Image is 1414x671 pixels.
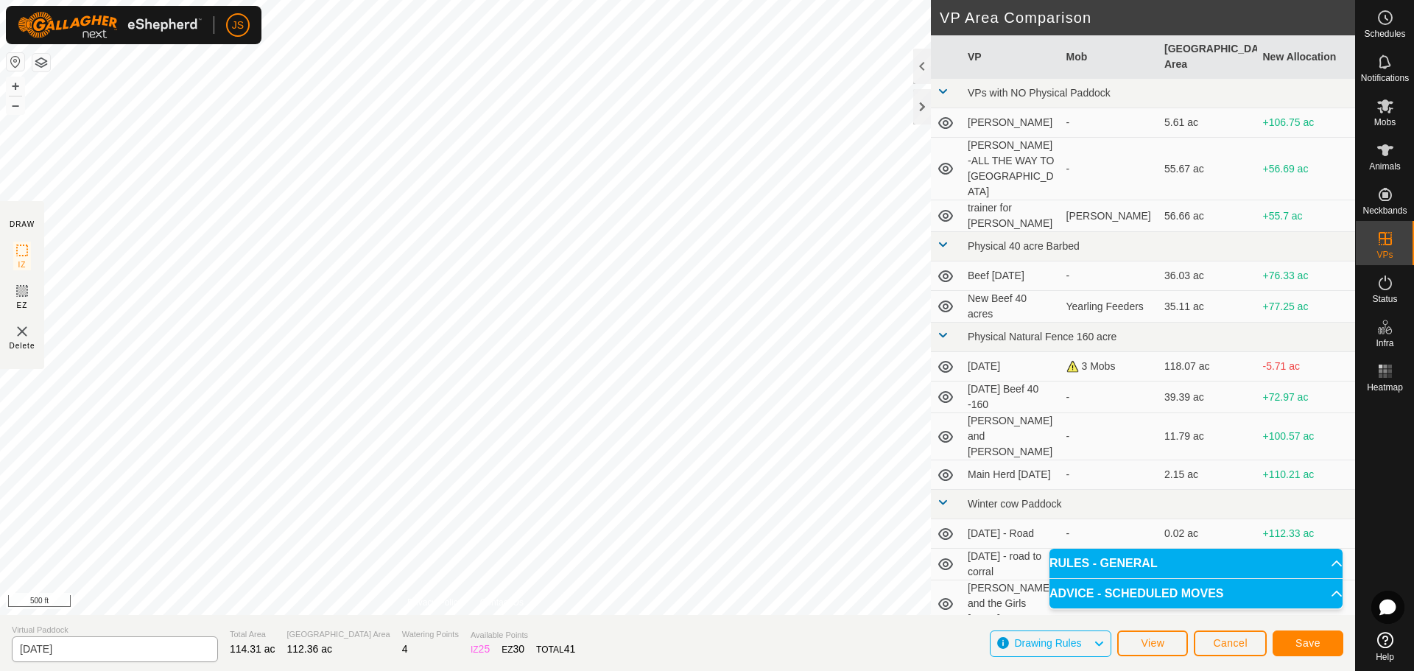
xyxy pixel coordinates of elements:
[1361,74,1409,82] span: Notifications
[1066,526,1153,541] div: -
[1213,637,1248,649] span: Cancel
[1066,208,1153,224] div: [PERSON_NAME]
[1066,161,1153,177] div: -
[287,643,333,655] span: 112.36 ac
[1060,35,1159,79] th: Mob
[10,219,35,230] div: DRAW
[1158,460,1257,490] td: 2.15 ac
[287,628,390,641] span: [GEOGRAPHIC_DATA] Area
[17,300,28,311] span: EZ
[1362,206,1407,215] span: Neckbands
[1374,118,1396,127] span: Mobs
[1257,200,1356,232] td: +55.7 ac
[1257,460,1356,490] td: +110.21 ac
[7,53,24,71] button: Reset Map
[1194,630,1267,656] button: Cancel
[564,643,576,655] span: 41
[1066,115,1153,130] div: -
[232,18,244,33] span: JS
[1364,29,1405,38] span: Schedules
[968,240,1080,252] span: Physical 40 acre Barbed
[407,596,462,609] a: Privacy Policy
[1049,549,1343,578] p-accordion-header: RULES - GENERAL
[1356,626,1414,667] a: Help
[7,77,24,95] button: +
[968,498,1062,510] span: Winter cow Paddock
[1369,162,1401,171] span: Animals
[402,628,459,641] span: Watering Points
[940,9,1355,27] h2: VP Area Comparison
[1158,519,1257,549] td: 0.02 ac
[1066,467,1153,482] div: -
[1372,295,1397,303] span: Status
[1376,653,1394,661] span: Help
[1257,138,1356,200] td: +56.69 ac
[962,352,1060,382] td: [DATE]
[1141,637,1164,649] span: View
[962,519,1060,549] td: [DATE] - Road
[502,642,524,657] div: EZ
[7,96,24,114] button: –
[1158,108,1257,138] td: 5.61 ac
[1158,382,1257,413] td: 39.39 ac
[513,643,525,655] span: 30
[1158,200,1257,232] td: 56.66 ac
[968,331,1116,342] span: Physical Natural Fence 160 acre
[536,642,575,657] div: TOTAL
[13,323,31,340] img: VP
[1117,630,1188,656] button: View
[962,138,1060,200] td: [PERSON_NAME]-ALL THE WAY TO [GEOGRAPHIC_DATA]
[1257,108,1356,138] td: +106.75 ac
[1257,382,1356,413] td: +72.97 ac
[1367,383,1403,392] span: Heatmap
[1014,637,1081,649] span: Drawing Rules
[402,643,408,655] span: 4
[12,624,218,636] span: Virtual Paddock
[962,549,1060,580] td: [DATE] - road to corral
[1066,359,1153,374] div: 3 Mobs
[1257,352,1356,382] td: -5.71 ac
[1066,429,1153,444] div: -
[1066,299,1153,315] div: Yearling Feeders
[1257,519,1356,549] td: +112.33 ac
[32,54,50,71] button: Map Layers
[962,200,1060,232] td: trainer for [PERSON_NAME]
[1295,637,1320,649] span: Save
[1158,413,1257,460] td: 11.79 ac
[962,580,1060,628] td: [PERSON_NAME] and the Girls [DATE]
[1273,630,1343,656] button: Save
[1257,413,1356,460] td: +100.57 ac
[962,460,1060,490] td: Main Herd [DATE]
[1049,579,1343,608] p-accordion-header: ADVICE - SCHEDULED MOVES
[479,643,490,655] span: 25
[1158,138,1257,200] td: 55.67 ac
[1158,261,1257,291] td: 36.03 ac
[962,382,1060,413] td: [DATE] Beef 40 -160
[1049,558,1158,569] span: RULES - GENERAL
[18,259,27,270] span: IZ
[480,596,524,609] a: Contact Us
[18,12,202,38] img: Gallagher Logo
[1066,390,1153,405] div: -
[1158,291,1257,323] td: 35.11 ac
[1158,352,1257,382] td: 118.07 ac
[962,35,1060,79] th: VP
[1376,339,1393,348] span: Infra
[962,413,1060,460] td: [PERSON_NAME] and [PERSON_NAME]
[230,628,275,641] span: Total Area
[10,340,35,351] span: Delete
[1257,261,1356,291] td: +76.33 ac
[1257,291,1356,323] td: +77.25 ac
[1257,35,1356,79] th: New Allocation
[1066,268,1153,284] div: -
[962,261,1060,291] td: Beef [DATE]
[471,629,575,642] span: Available Points
[1049,588,1223,600] span: ADVICE - SCHEDULED MOVES
[962,291,1060,323] td: New Beef 40 acres
[1158,35,1257,79] th: [GEOGRAPHIC_DATA] Area
[230,643,275,655] span: 114.31 ac
[471,642,490,657] div: IZ
[1376,250,1393,259] span: VPs
[968,87,1111,99] span: VPs with NO Physical Paddock
[962,108,1060,138] td: [PERSON_NAME]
